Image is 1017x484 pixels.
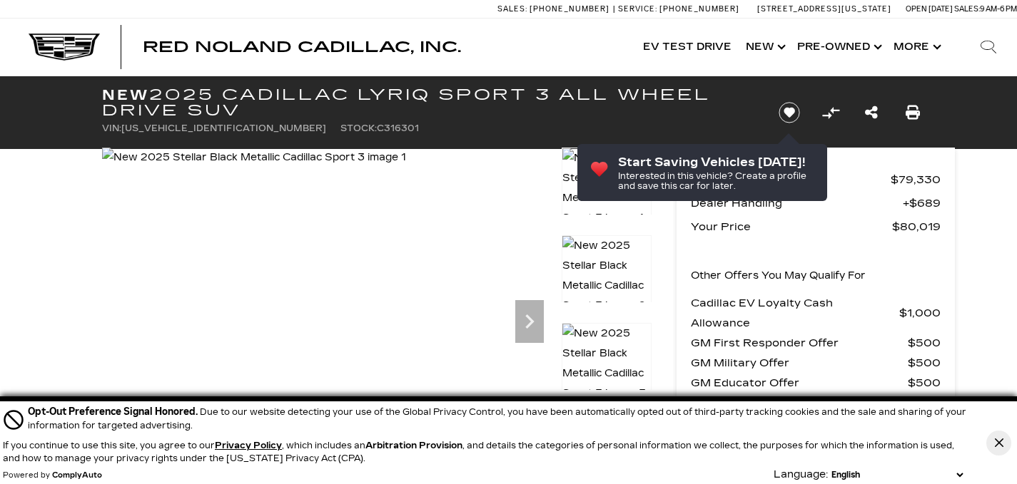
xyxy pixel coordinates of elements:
span: Sales: [954,4,980,14]
a: Service: [PHONE_NUMBER] [613,5,743,13]
span: GM Educator Offer [691,373,908,393]
span: Cadillac EV Loyalty Cash Allowance [691,293,899,333]
div: Next [515,300,544,343]
a: Sales: [PHONE_NUMBER] [497,5,613,13]
span: Opt-Out Preference Signal Honored . [28,406,200,418]
a: Dealer Handling $689 [691,193,941,213]
a: [STREET_ADDRESS][US_STATE] [757,4,891,14]
span: C316301 [377,123,419,133]
a: ComplyAuto [52,471,102,480]
strong: Arbitration Provision [365,441,462,450]
img: New 2025 Stellar Black Metallic Cadillac Sport 3 image 1 [562,148,652,229]
div: Powered by [3,471,102,480]
button: Compare vehicle [820,102,841,123]
span: GM Military Offer [691,353,908,373]
span: Red Noland Cadillac, Inc. [143,38,461,56]
a: GM Educator Offer $500 [691,373,941,393]
strong: New [102,86,149,103]
span: VIN: [102,123,121,133]
a: Privacy Policy [215,441,282,450]
img: New 2025 Stellar Black Metallic Cadillac Sport 3 image 1 [102,148,406,168]
img: New 2025 Stellar Black Metallic Cadillac Sport 3 image 2 [562,235,652,316]
button: Save vehicle [774,101,805,124]
p: If you continue to use this site, you agree to our , which includes an , and details the categori... [3,441,954,463]
a: Print this New 2025 Cadillac LYRIQ Sport 3 All Wheel Drive SUV [906,103,920,123]
button: More [886,19,946,76]
span: Open [DATE] [906,4,953,14]
a: EV Test Drive [636,19,739,76]
span: [US_VEHICLE_IDENTIFICATION_NUMBER] [121,123,326,133]
span: Service: [618,4,657,14]
a: Potential Federal EV Tax Credit $7,500 [691,393,941,413]
span: MSRP [691,170,891,190]
span: $79,330 [891,170,941,190]
span: $689 [903,193,941,213]
a: MSRP $79,330 [691,170,941,190]
img: New 2025 Stellar Black Metallic Cadillac Sport 3 image 3 [562,323,652,404]
span: $500 [908,353,941,373]
span: Potential Federal EV Tax Credit [691,393,898,413]
h1: 2025 Cadillac LYRIQ Sport 3 All Wheel Drive SUV [102,87,755,118]
span: [PHONE_NUMBER] [530,4,609,14]
span: $500 [908,333,941,353]
a: Cadillac EV Loyalty Cash Allowance $1,000 [691,293,941,333]
p: Other Offers You May Qualify For [691,266,866,286]
a: GM First Responder Offer $500 [691,333,941,353]
span: $80,019 [892,217,941,237]
span: $500 [908,373,941,393]
span: $1,000 [899,303,941,323]
div: Language: [774,470,828,480]
span: 9 AM-6 PM [980,4,1017,14]
span: Stock: [340,123,377,133]
a: New [739,19,790,76]
a: Your Price $80,019 [691,217,941,237]
button: Close Button [986,431,1011,455]
a: Share this New 2025 Cadillac LYRIQ Sport 3 All Wheel Drive SUV [865,103,878,123]
span: Sales: [497,4,527,14]
span: [PHONE_NUMBER] [659,4,739,14]
a: Pre-Owned [790,19,886,76]
span: $7,500 [898,393,941,413]
a: Red Noland Cadillac, Inc. [143,40,461,54]
select: Language Select [828,468,966,481]
span: Your Price [691,217,892,237]
span: Dealer Handling [691,193,903,213]
a: GM Military Offer $500 [691,353,941,373]
span: GM First Responder Offer [691,333,908,353]
img: Cadillac Dark Logo with Cadillac White Text [29,34,100,61]
div: Due to our website detecting your use of the Global Privacy Control, you have been automatically ... [28,404,966,432]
